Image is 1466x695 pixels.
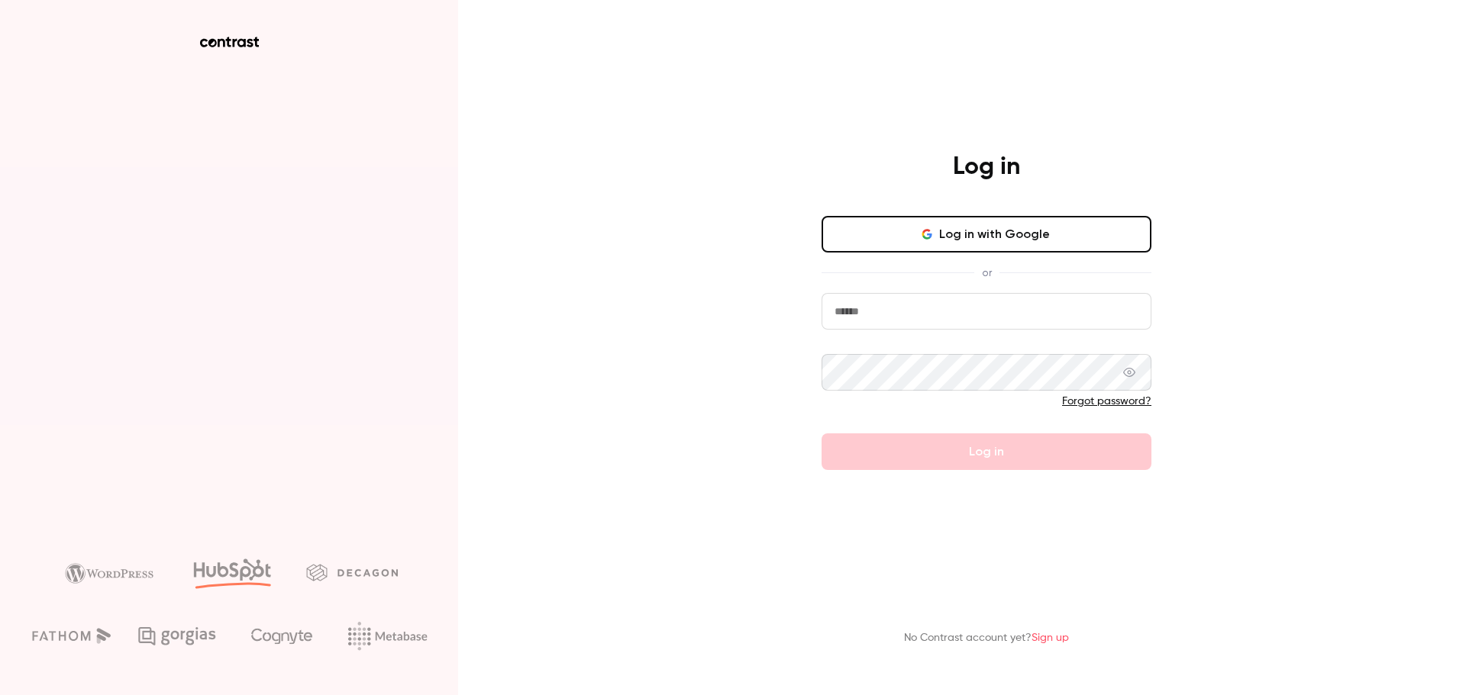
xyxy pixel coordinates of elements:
[953,152,1020,182] h4: Log in
[974,265,999,281] span: or
[306,564,398,581] img: decagon
[822,216,1151,253] button: Log in with Google
[904,630,1069,646] p: No Contrast account yet?
[1062,396,1151,407] a: Forgot password?
[1032,632,1069,643] a: Sign up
